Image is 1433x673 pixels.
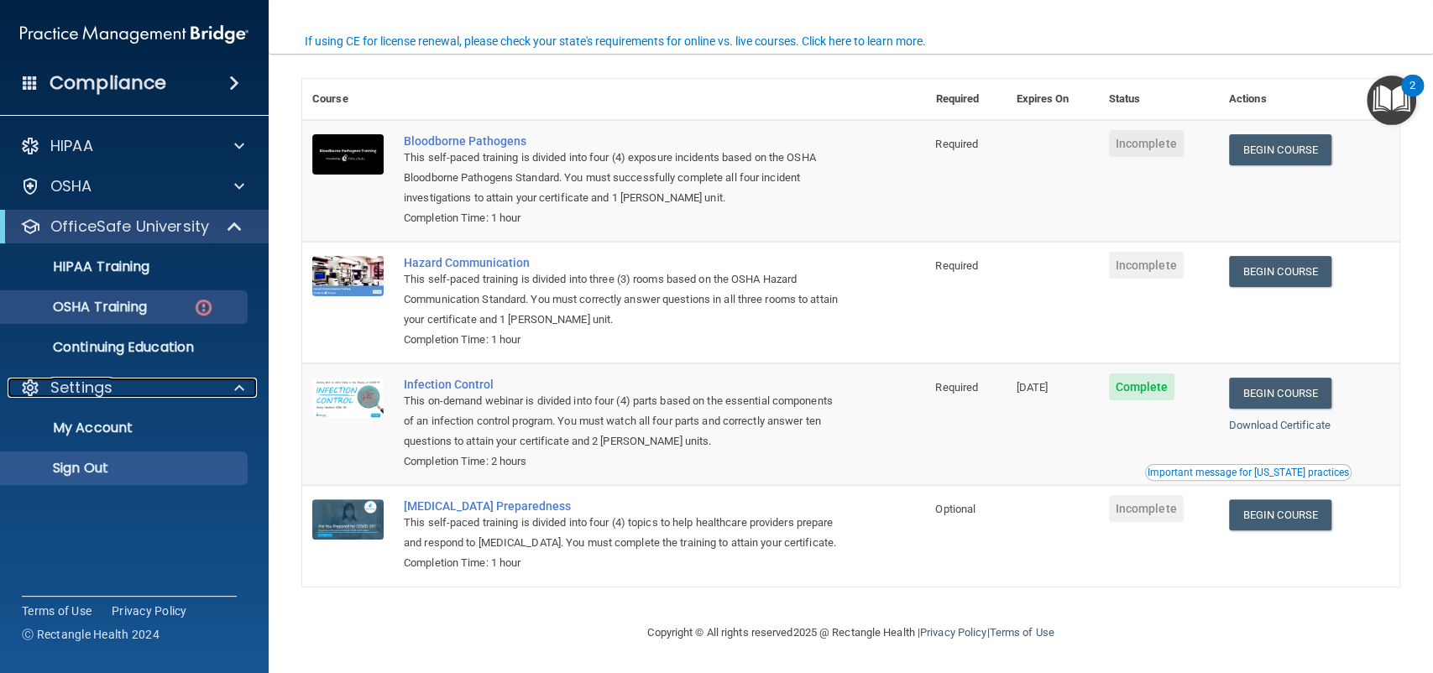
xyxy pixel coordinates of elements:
[545,606,1158,660] div: Copyright © All rights reserved 2025 @ Rectangle Health | |
[404,208,841,228] div: Completion Time: 1 hour
[20,136,244,156] a: HIPAA
[1109,130,1184,157] span: Incomplete
[50,176,92,196] p: OSHA
[1229,256,1331,287] a: Begin Course
[1229,419,1331,431] a: Download Certificate
[1016,381,1048,394] span: [DATE]
[404,269,841,330] div: This self-paced training is divided into three (3) rooms based on the OSHA Hazard Communication S...
[22,626,160,643] span: Ⓒ Rectangle Health 2024
[1229,499,1331,530] a: Begin Course
[404,256,841,269] a: Hazard Communication
[1145,464,1352,481] button: Read this if you are a dental practitioner in the state of CA
[20,378,244,398] a: Settings
[11,420,240,436] p: My Account
[1109,252,1184,279] span: Incomplete
[50,71,166,95] h4: Compliance
[1367,76,1416,125] button: Open Resource Center, 2 new notifications
[20,18,248,51] img: PMB logo
[404,134,841,148] a: Bloodborne Pathogens
[404,499,841,513] a: [MEDICAL_DATA] Preparedness
[22,603,92,619] a: Terms of Use
[50,136,93,156] p: HIPAA
[920,626,986,639] a: Privacy Policy
[935,381,978,394] span: Required
[50,217,209,237] p: OfficeSafe University
[1229,378,1331,409] a: Begin Course
[935,138,978,150] span: Required
[404,330,841,350] div: Completion Time: 1 hour
[1229,134,1331,165] a: Begin Course
[11,258,149,275] p: HIPAA Training
[925,79,1006,120] th: Required
[1219,79,1399,120] th: Actions
[11,299,147,316] p: OSHA Training
[935,259,978,272] span: Required
[112,603,187,619] a: Privacy Policy
[50,378,112,398] p: Settings
[404,553,841,573] div: Completion Time: 1 hour
[404,378,841,391] a: Infection Control
[935,503,975,515] span: Optional
[1409,86,1415,107] div: 2
[1006,79,1098,120] th: Expires On
[404,513,841,553] div: This self-paced training is divided into four (4) topics to help healthcare providers prepare and...
[305,35,926,47] div: If using CE for license renewal, please check your state's requirements for online vs. live cours...
[20,176,244,196] a: OSHA
[193,297,214,318] img: danger-circle.6113f641.png
[302,79,394,120] th: Course
[11,339,240,356] p: Continuing Education
[1109,495,1184,522] span: Incomplete
[1148,467,1349,477] div: Important message for [US_STATE] practices
[20,217,243,237] a: OfficeSafe University
[1109,373,1175,400] span: Complete
[11,460,240,477] p: Sign Out
[404,451,841,472] div: Completion Time: 2 hours
[1099,79,1219,120] th: Status
[302,33,928,50] button: If using CE for license renewal, please check your state's requirements for online vs. live cours...
[404,391,841,451] div: This on-demand webinar is divided into four (4) parts based on the essential components of an inf...
[404,148,841,208] div: This self-paced training is divided into four (4) exposure incidents based on the OSHA Bloodborne...
[989,626,1054,639] a: Terms of Use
